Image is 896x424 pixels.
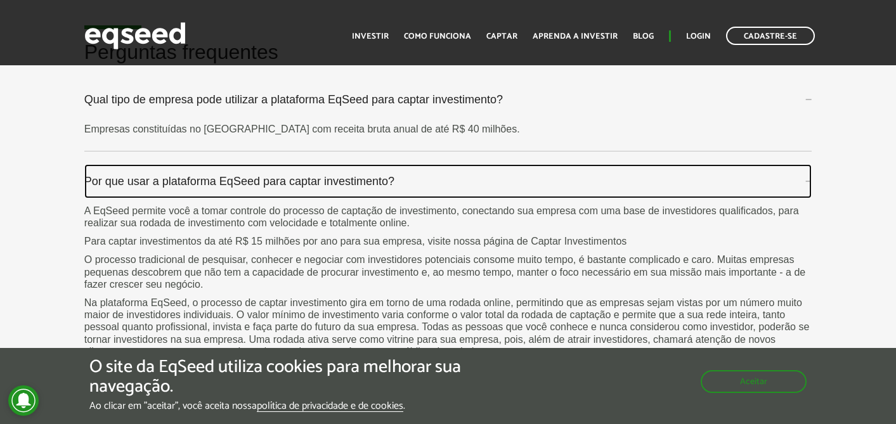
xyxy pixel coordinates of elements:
[84,19,186,53] img: EqSeed
[84,254,812,290] p: O processo tradicional de pesquisar, conhecer e negociar com investidores potenciais consome muit...
[486,32,517,41] a: Captar
[404,32,471,41] a: Como funciona
[533,32,618,41] a: Aprenda a investir
[84,235,812,247] p: Para captar investimentos da até R$ 15 milhões por ano para sua empresa, visite nossa página de C...
[352,32,389,41] a: Investir
[84,82,812,117] a: Qual tipo de empresa pode utilizar a plataforma EqSeed para captar investimento?
[84,123,812,135] p: Empresas constituídas no [GEOGRAPHIC_DATA] com receita bruta anual de até R$ 40 milhões.
[633,32,654,41] a: Blog
[726,27,815,45] a: Cadastre-se
[257,401,403,412] a: política de privacidade e de cookies
[89,357,519,397] h5: O site da EqSeed utiliza cookies para melhorar sua navegação.
[89,400,519,412] p: Ao clicar em "aceitar", você aceita nossa .
[84,297,812,357] p: Na plataforma EqSeed, o processo de captar investimento gira em torno de uma rodada online, permi...
[84,164,812,198] a: Por que usar a plataforma EqSeed para captar investimento?
[701,370,807,393] button: Aceitar
[84,205,812,229] p: A EqSeed permite você a tomar controle do processo de captação de investimento, conectando sua em...
[686,32,711,41] a: Login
